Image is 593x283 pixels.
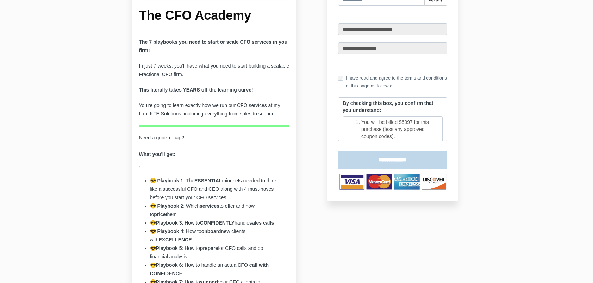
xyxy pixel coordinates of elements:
[200,203,219,209] strong: services
[139,7,290,24] h1: The CFO Academy
[338,76,343,81] input: I have read and agree to the terms and conditions of this page as follows:
[139,39,288,53] b: The 7 playbooks you need to start or scale CFO services in you firm!
[194,178,222,183] strong: ESSENTIAL
[150,203,183,209] strong: 😎 Playbook 2
[150,177,279,202] li: : The mindsets needed to think like a successful CFO and CEO along with 4 must-haves before you s...
[158,237,192,243] strong: EXCELLENCE
[150,262,269,276] span: 😎 : How to handle an actual
[139,151,176,157] strong: What you'll get:
[200,220,235,226] strong: CONFIDENTLY
[139,134,290,159] p: Need a quick recap?
[425,13,447,23] a: Logout
[249,220,262,226] strong: sales
[156,262,182,268] strong: Playbook 6
[338,172,447,190] img: TNbqccpWSzOQmI4HNVXb_Untitled_design-53.png
[156,245,182,251] strong: Playbook 5
[343,100,433,113] strong: By checking this box, you confirm that you understand:
[154,212,166,217] strong: price
[338,61,447,69] a: Use a different card
[139,62,290,79] p: In just 7 weeks, you'll have what you need to start building a scalable Fractional CFO firm.
[150,228,183,234] strong: 😎 Playbook 4
[150,203,255,217] span: : Which to offer and how to them
[156,220,182,226] strong: Playbook 3
[361,140,438,168] li: You will receive Playbook 1 at the time of purchase. The additional 6 playbooks will be released ...
[201,228,221,234] strong: onboard
[150,228,245,243] span: : How to new clients with
[338,74,447,90] label: I have read and agree to the terms and conditions of this page as follows:
[150,262,269,276] strong: CFO call with CONFIDENCE
[361,119,438,140] li: You will be billed $6997 for this purchase (less any approved coupon codes).
[150,220,274,226] span: 😎 : How to handle
[139,87,253,93] strong: This literally takes YEARS off the learning curve!
[200,245,218,251] strong: prepare
[139,101,290,118] p: You're going to learn exactly how we run our CFO services at my firm, KFE Solutions, including ev...
[150,245,263,259] span: 😎 : How to for CFO calls and do financial analysis
[263,220,274,226] strong: calls
[150,178,183,183] strong: 😎 Playbook 1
